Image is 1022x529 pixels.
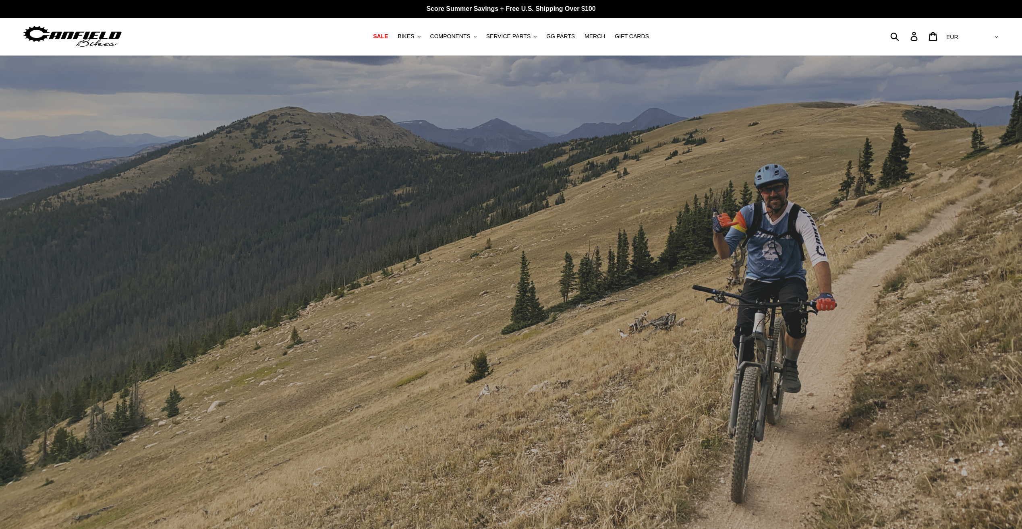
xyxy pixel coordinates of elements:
a: GG PARTS [542,31,579,42]
span: BIKES [398,33,414,40]
a: MERCH [580,31,609,42]
a: SALE [369,31,392,42]
span: COMPONENTS [430,33,471,40]
span: SERVICE PARTS [486,33,531,40]
span: GIFT CARDS [615,33,649,40]
input: Search [895,27,915,45]
span: SALE [373,33,388,40]
button: BIKES [394,31,424,42]
button: SERVICE PARTS [482,31,541,42]
a: GIFT CARDS [611,31,653,42]
span: GG PARTS [546,33,575,40]
img: Canfield Bikes [22,24,123,49]
button: COMPONENTS [426,31,481,42]
span: MERCH [585,33,605,40]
